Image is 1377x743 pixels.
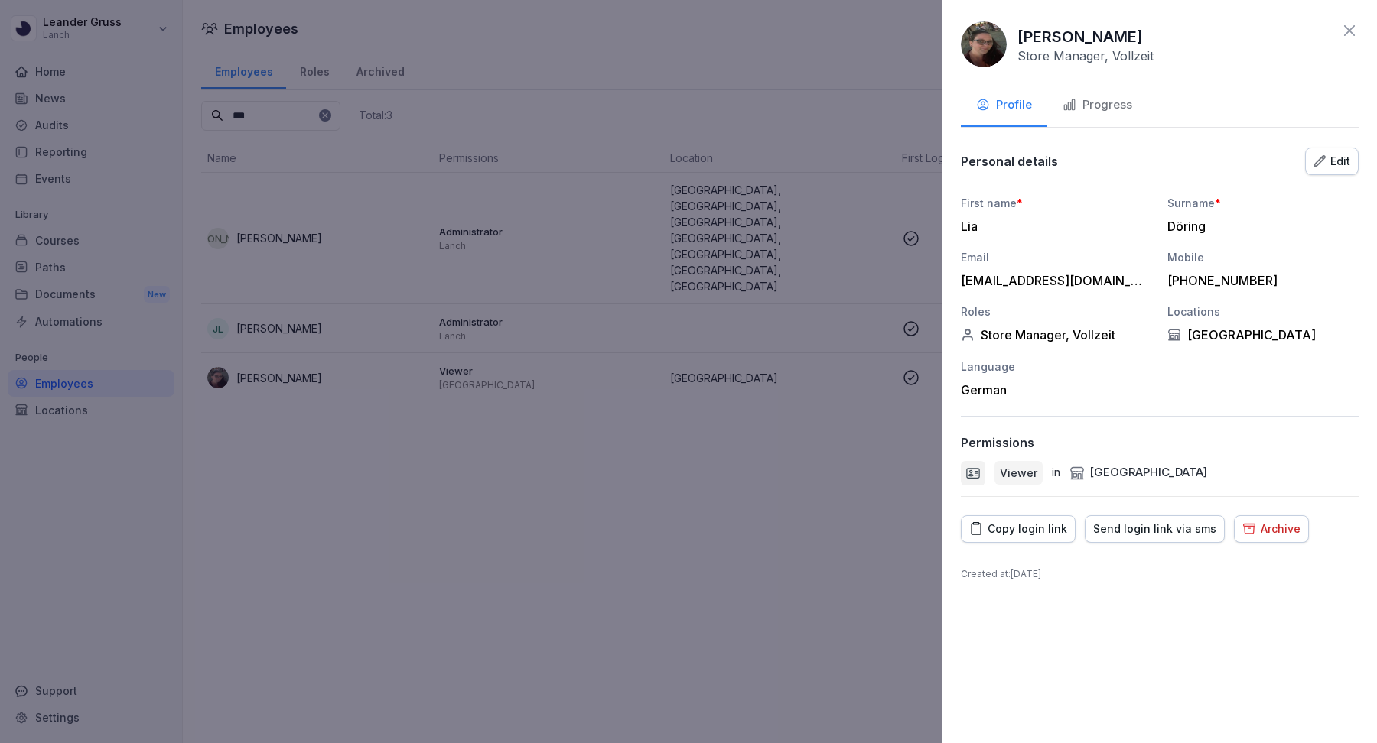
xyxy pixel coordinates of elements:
[1167,195,1359,211] div: Surname
[961,435,1034,450] p: Permissions
[961,219,1144,234] div: Lia
[961,273,1144,288] div: [EMAIL_ADDRESS][DOMAIN_NAME]
[961,515,1076,543] button: Copy login link
[961,21,1007,67] img: vsdb780yjq3c8z0fgsc1orml.png
[961,327,1152,342] div: Store Manager, Vollzeit
[1167,273,1351,288] div: [PHONE_NUMBER]
[1052,464,1060,482] p: in
[961,86,1047,127] button: Profile
[1085,515,1225,543] button: Send login link via sms
[1242,521,1300,537] div: Archive
[961,567,1359,581] p: Created at : [DATE]
[1063,96,1132,114] div: Progress
[1167,327,1359,342] div: [GEOGRAPHIC_DATA]
[961,359,1152,375] div: Language
[1000,465,1037,481] p: Viewer
[1017,25,1143,48] p: [PERSON_NAME]
[961,249,1152,265] div: Email
[961,195,1152,211] div: First name
[976,96,1032,114] div: Profile
[1017,48,1154,63] p: Store Manager, Vollzeit
[1314,153,1350,170] div: Edit
[961,382,1152,397] div: German
[1305,148,1359,175] button: Edit
[1093,521,1216,537] div: Send login link via sms
[1167,219,1351,234] div: Döring
[1167,303,1359,320] div: Locations
[1167,249,1359,265] div: Mobile
[1047,86,1147,127] button: Progress
[1234,515,1309,543] button: Archive
[969,521,1067,537] div: Copy login link
[1069,464,1207,482] div: [GEOGRAPHIC_DATA]
[961,303,1152,320] div: Roles
[961,154,1058,169] p: Personal details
